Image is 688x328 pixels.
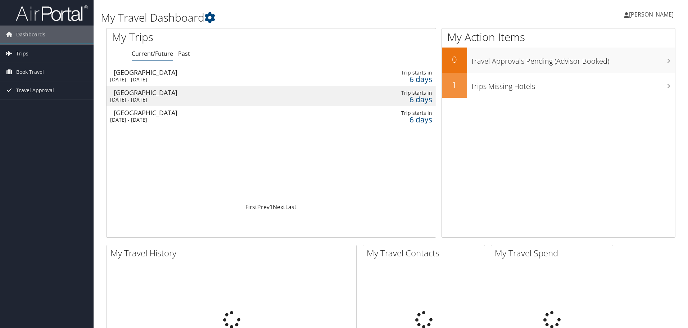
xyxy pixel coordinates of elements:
[114,89,317,96] div: [GEOGRAPHIC_DATA]
[132,50,173,58] a: Current/Future
[358,76,432,82] div: 6 days
[110,76,313,83] div: [DATE] - [DATE]
[471,78,675,91] h3: Trips Missing Hotels
[245,203,257,211] a: First
[471,53,675,66] h3: Travel Approvals Pending (Advisor Booked)
[442,53,467,66] h2: 0
[270,203,273,211] a: 1
[114,69,317,76] div: [GEOGRAPHIC_DATA]
[273,203,285,211] a: Next
[358,69,432,76] div: Trip starts in
[358,96,432,103] div: 6 days
[16,5,88,22] img: airportal-logo.png
[442,48,675,73] a: 0Travel Approvals Pending (Advisor Booked)
[285,203,297,211] a: Last
[442,73,675,98] a: 1Trips Missing Hotels
[114,109,317,116] div: [GEOGRAPHIC_DATA]
[495,247,613,259] h2: My Travel Spend
[358,116,432,123] div: 6 days
[178,50,190,58] a: Past
[110,117,313,123] div: [DATE] - [DATE]
[16,26,45,44] span: Dashboards
[442,78,467,91] h2: 1
[624,4,681,25] a: [PERSON_NAME]
[367,247,485,259] h2: My Travel Contacts
[16,81,54,99] span: Travel Approval
[257,203,270,211] a: Prev
[16,45,28,63] span: Trips
[110,96,313,103] div: [DATE] - [DATE]
[629,10,674,18] span: [PERSON_NAME]
[101,10,488,25] h1: My Travel Dashboard
[112,30,293,45] h1: My Trips
[358,110,432,116] div: Trip starts in
[358,90,432,96] div: Trip starts in
[16,63,44,81] span: Book Travel
[110,247,356,259] h2: My Travel History
[442,30,675,45] h1: My Action Items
